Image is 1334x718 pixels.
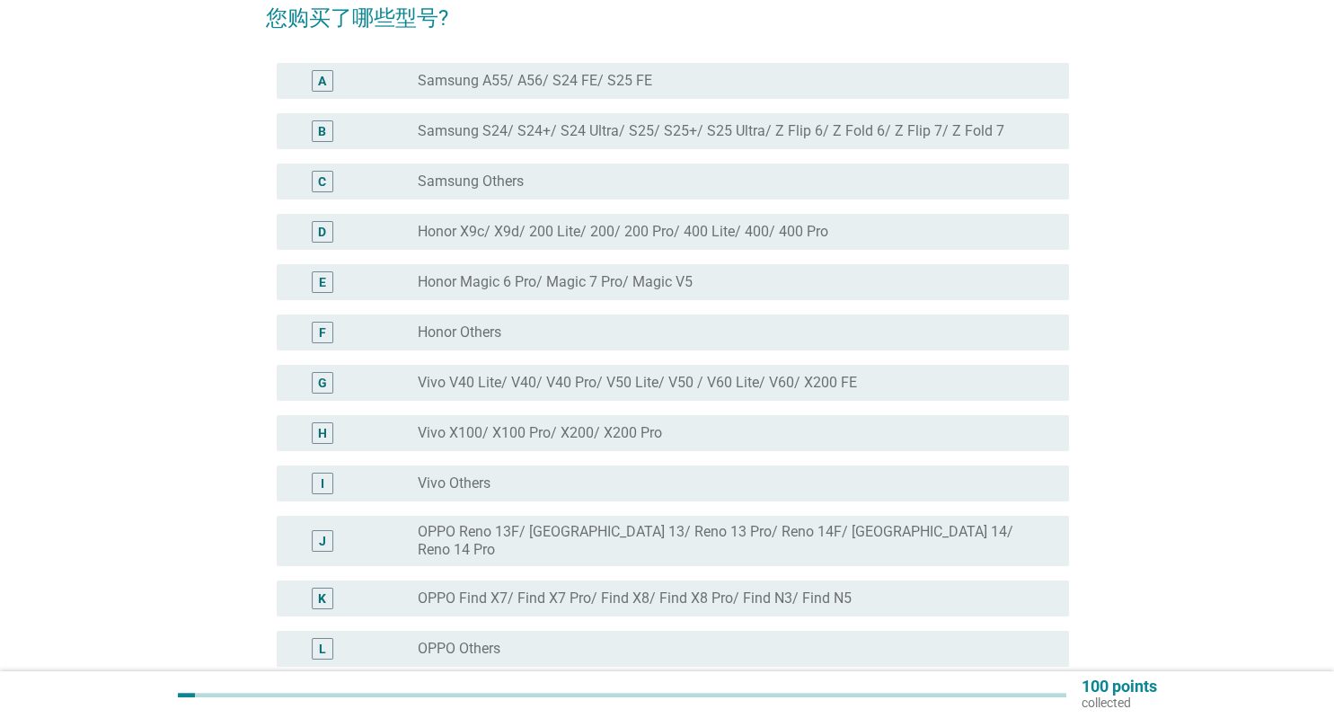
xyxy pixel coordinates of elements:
[319,640,326,659] div: L
[318,589,326,608] div: K
[318,173,326,191] div: C
[418,640,500,658] label: OPPO Others
[418,273,693,291] label: Honor Magic 6 Pro/ Magic 7 Pro/ Magic V5
[418,523,1039,559] label: OPPO Reno 13F/ [GEOGRAPHIC_DATA] 13/ Reno 13 Pro/ Reno 14F/ [GEOGRAPHIC_DATA] 14/ Reno 14 Pro
[418,173,524,191] label: Samsung Others
[321,474,324,493] div: I
[318,223,326,242] div: D
[418,424,662,442] label: Vivo X100/ X100 Pro/ X200/ X200 Pro
[318,424,327,443] div: H
[319,273,326,292] div: E
[418,223,828,241] label: Honor X9c/ X9d/ 200 Lite/ 200/ 200 Pro/ 400 Lite/ 400/ 400 Pro
[319,324,326,342] div: F
[418,589,852,607] label: OPPO Find X7/ Find X7 Pro/ Find X8/ Find X8 Pro/ Find N3/ Find N5
[319,532,326,551] div: J
[418,324,501,341] label: Honor Others
[418,122,1004,140] label: Samsung S24/ S24+/ S24 Ultra/ S25/ S25+/ S25 Ultra/ Z Flip 6/ Z Fold 6/ Z Flip 7/ Z Fold 7
[318,374,327,393] div: G
[418,374,857,392] label: Vivo V40 Lite/ V40/ V40 Pro/ V50 Lite/ V50 / V60 Lite/ V60/ X200 FE
[318,72,326,91] div: A
[1081,678,1156,695] p: 100 points
[418,72,652,90] label: Samsung A55/ A56/ S24 FE/ S25 FE
[318,122,326,141] div: B
[418,474,490,492] label: Vivo Others
[1081,695,1156,711] p: collected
